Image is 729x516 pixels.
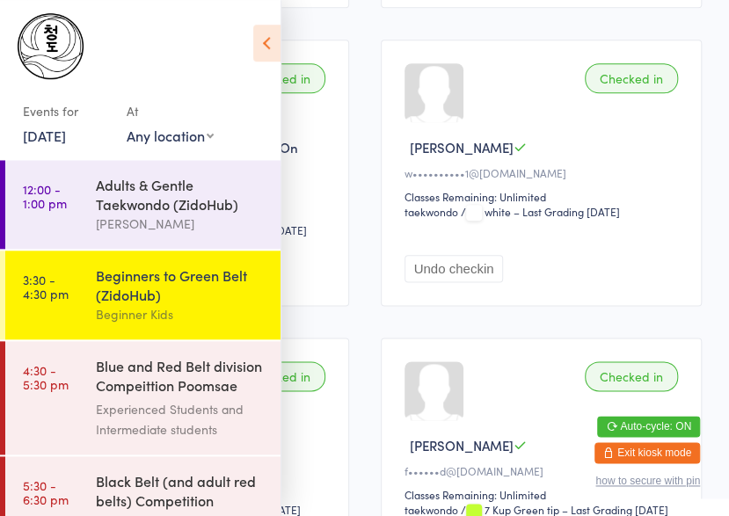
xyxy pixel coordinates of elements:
time: 5:30 - 6:30 pm [23,478,69,506]
a: 3:30 -4:30 pmBeginners to Green Belt (ZidoHub)Beginner Kids [5,251,281,339]
div: Classes Remaining: Unlimited [405,189,684,204]
button: Auto-cycle: ON [597,416,700,437]
span: [PERSON_NAME] [410,138,514,156]
div: Experienced Students and Intermediate students [96,399,266,440]
a: 12:00 -1:00 pmAdults & Gentle Taekwondo (ZidoHub)[PERSON_NAME] [5,160,281,249]
div: Events for [23,97,109,126]
div: Black Belt (and adult red belts) Competition Pooms... [96,471,266,514]
div: [PERSON_NAME] [96,214,266,234]
div: Beginner Kids [96,304,266,324]
div: w••••••••••1@[DOMAIN_NAME] [405,165,684,180]
div: taekwondo [405,204,458,219]
button: Exit kiosk mode [594,442,700,463]
div: At [127,97,214,126]
button: how to secure with pin [595,475,700,487]
img: Chungdo Taekwondo [18,13,84,79]
div: Checked in [585,361,678,391]
a: 4:30 -5:30 pmBlue and Red Belt division Compeittion Poomsae (Zi...Experienced Students and Interm... [5,341,281,454]
button: Undo checkin [405,255,504,282]
div: Any location [127,126,214,145]
time: 12:00 - 1:00 pm [23,182,67,210]
time: 4:30 - 5:30 pm [23,363,69,391]
div: Checked in [585,63,678,93]
div: Blue and Red Belt division Compeittion Poomsae (Zi... [96,356,266,399]
time: 3:30 - 4:30 pm [23,273,69,301]
div: f••••••d@[DOMAIN_NAME] [405,463,684,478]
div: Classes Remaining: Unlimited [405,487,684,502]
div: Beginners to Green Belt (ZidoHub) [96,265,266,304]
span: [PERSON_NAME] [410,436,514,454]
span: / white – Last Grading [DATE] [461,204,620,219]
div: Adults & Gentle Taekwondo (ZidoHub) [96,175,266,214]
a: [DATE] [23,126,66,145]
